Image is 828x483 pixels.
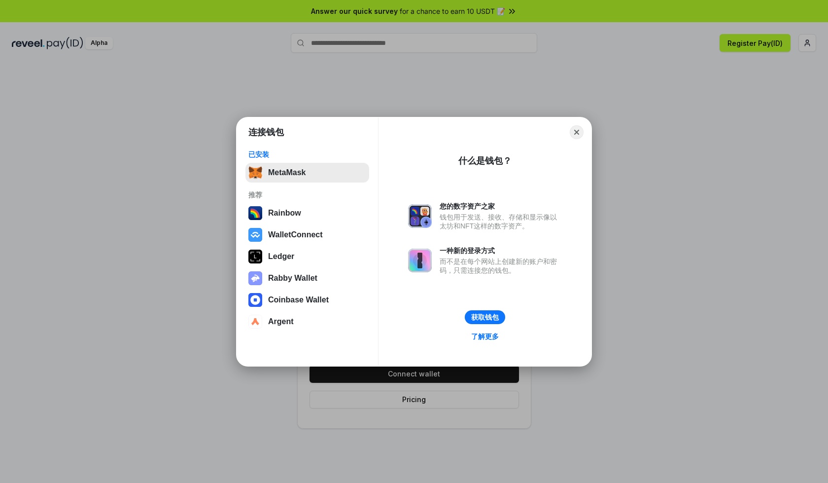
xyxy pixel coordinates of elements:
[408,249,432,272] img: svg+xml,%3Csvg%20xmlns%3D%22http%3A%2F%2Fwww.w3.org%2F2000%2Fsvg%22%20fill%3D%22none%22%20viewBox...
[465,310,505,324] button: 获取钱包
[268,252,294,261] div: Ledger
[440,202,562,211] div: 您的数字资产之家
[248,228,262,242] img: svg+xml,%3Csvg%20width%3D%2228%22%20height%3D%2228%22%20viewBox%3D%220%200%2028%2028%22%20fill%3D...
[248,126,284,138] h1: 连接钱包
[245,312,369,332] button: Argent
[268,317,294,326] div: Argent
[248,271,262,285] img: svg+xml,%3Csvg%20xmlns%3D%22http%3A%2F%2Fwww.w3.org%2F2000%2Fsvg%22%20fill%3D%22none%22%20viewBox...
[245,290,369,310] button: Coinbase Wallet
[248,206,262,220] img: svg+xml,%3Csvg%20width%3D%22120%22%20height%3D%22120%22%20viewBox%3D%220%200%20120%20120%22%20fil...
[440,246,562,255] div: 一种新的登录方式
[248,250,262,263] img: svg+xml,%3Csvg%20xmlns%3D%22http%3A%2F%2Fwww.w3.org%2F2000%2Fsvg%22%20width%3D%2228%22%20height%3...
[248,315,262,329] img: svg+xml,%3Csvg%20width%3D%2228%22%20height%3D%2228%22%20viewBox%3D%220%200%2028%2028%22%20fill%3D...
[248,293,262,307] img: svg+xml,%3Csvg%20width%3D%2228%22%20height%3D%2228%22%20viewBox%3D%220%200%2028%2028%22%20fill%3D...
[440,257,562,275] div: 而不是在每个网站上创建新的账户和密码，只需连接您的钱包。
[268,168,306,177] div: MetaMask
[248,166,262,180] img: svg+xml,%3Csvg%20fill%3D%22none%22%20height%3D%2233%22%20viewBox%3D%220%200%2035%2033%22%20width%...
[268,296,329,304] div: Coinbase Wallet
[268,230,323,239] div: WalletConnect
[245,225,369,245] button: WalletConnect
[245,203,369,223] button: Rainbow
[570,125,584,139] button: Close
[268,274,317,283] div: Rabby Wallet
[248,190,366,199] div: 推荐
[471,332,499,341] div: 了解更多
[458,155,512,167] div: 什么是钱包？
[245,247,369,266] button: Ledger
[440,213,562,230] div: 钱包用于发送、接收、存储和显示像以太坊和NFT这样的数字资产。
[471,313,499,322] div: 获取钱包
[408,204,432,228] img: svg+xml,%3Csvg%20xmlns%3D%22http%3A%2F%2Fwww.w3.org%2F2000%2Fsvg%22%20fill%3D%22none%22%20viewBox...
[268,209,301,218] div: Rainbow
[465,330,505,343] a: 了解更多
[245,163,369,183] button: MetaMask
[245,268,369,288] button: Rabby Wallet
[248,150,366,159] div: 已安装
